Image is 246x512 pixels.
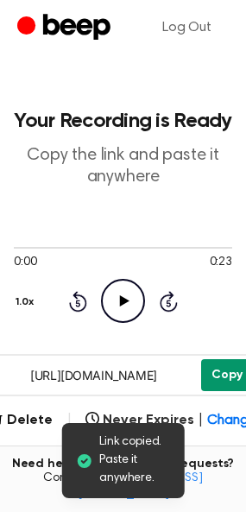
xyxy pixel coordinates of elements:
span: 0:23 [210,254,232,272]
span: Contact us [10,471,236,502]
a: [EMAIL_ADDRESS][DOMAIN_NAME] [78,472,203,500]
a: Beep [17,11,115,45]
p: Copy the link and paste it anywhere [14,145,232,188]
span: 0:00 [14,254,36,272]
span: | [198,410,204,431]
button: 1.0x [14,288,41,317]
span: | [66,410,73,431]
span: Link copied. Paste it anywhere. [99,433,171,488]
h1: Your Recording is Ready [14,111,232,131]
a: Log Out [145,7,229,48]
